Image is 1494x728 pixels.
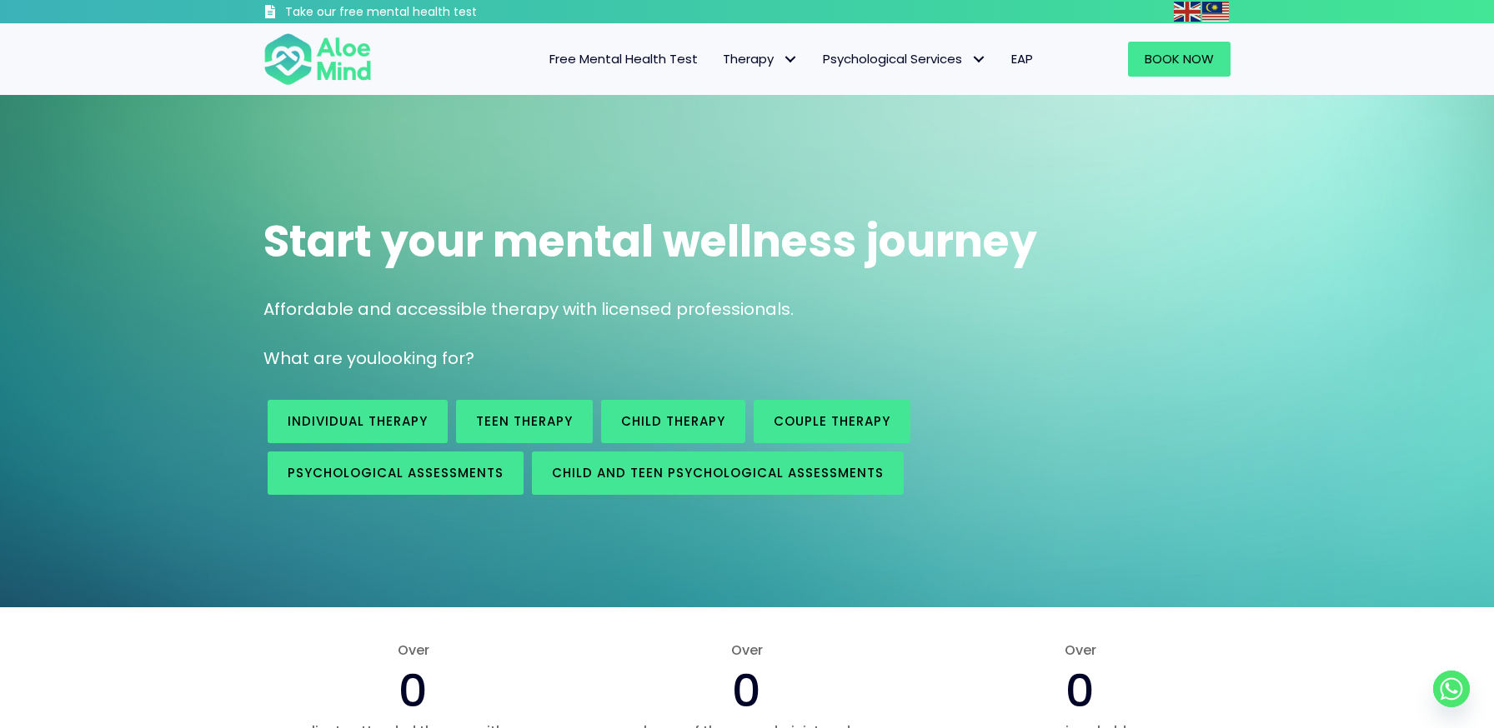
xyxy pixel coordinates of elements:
[537,42,710,77] a: Free Mental Health Test
[263,641,564,660] span: Over
[774,412,890,430] span: Couple therapy
[754,400,910,443] a: Couple therapy
[1011,50,1033,67] span: EAP
[930,641,1231,660] span: Over
[285,4,566,21] h3: Take our free mental health test
[263,297,1231,322] p: Affordable and accessible therapy with licensed professionals.
[1202,2,1231,21] a: Malay
[263,32,372,87] img: Aloe mind Logo
[263,211,1037,272] span: Start your mental wellness journey
[732,659,761,722] span: 0
[723,50,798,67] span: Therapy
[1065,659,1095,722] span: 0
[394,42,1045,77] nav: Menu
[399,659,428,722] span: 0
[456,400,593,443] a: Teen Therapy
[597,641,897,660] span: Over
[263,4,566,23] a: Take our free mental health test
[552,464,884,481] span: Child and Teen Psychological assessments
[999,42,1045,77] a: EAP
[288,412,428,430] span: Individual therapy
[621,412,725,430] span: Child Therapy
[810,42,999,77] a: Psychological ServicesPsychological Services: submenu
[1174,2,1202,21] a: English
[1174,2,1201,22] img: en
[532,451,904,495] a: Child and Teen Psychological assessments
[778,47,802,72] span: Therapy: submenu
[377,347,474,370] span: looking for?
[476,412,573,430] span: Teen Therapy
[966,47,990,72] span: Psychological Services: submenu
[601,400,745,443] a: Child Therapy
[268,400,448,443] a: Individual therapy
[1145,50,1214,67] span: Book Now
[1433,671,1470,707] a: Whatsapp
[263,347,377,370] span: What are you
[1202,2,1229,22] img: ms
[268,451,524,495] a: Psychological assessments
[1128,42,1231,77] a: Book Now
[710,42,810,77] a: TherapyTherapy: submenu
[823,50,986,67] span: Psychological Services
[549,50,698,67] span: Free Mental Health Test
[288,464,504,481] span: Psychological assessments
